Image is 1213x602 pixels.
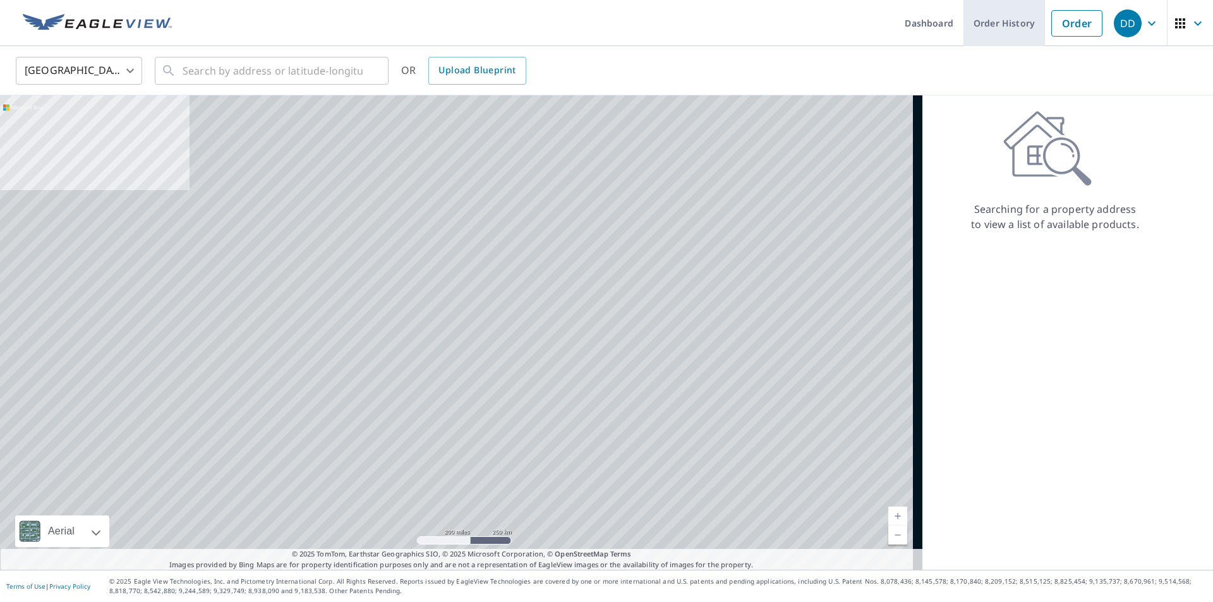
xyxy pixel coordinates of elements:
[6,582,90,590] p: |
[1051,10,1102,37] a: Order
[401,57,526,85] div: OR
[888,526,907,545] a: Current Level 5, Zoom Out
[183,53,363,88] input: Search by address or latitude-longitude
[15,515,109,547] div: Aerial
[428,57,526,85] a: Upload Blueprint
[23,14,172,33] img: EV Logo
[292,549,631,560] span: © 2025 TomTom, Earthstar Geographics SIO, © 2025 Microsoft Corporation, ©
[888,507,907,526] a: Current Level 5, Zoom In
[16,53,142,88] div: [GEOGRAPHIC_DATA]
[109,577,1207,596] p: © 2025 Eagle View Technologies, Inc. and Pictometry International Corp. All Rights Reserved. Repo...
[1114,9,1142,37] div: DD
[6,582,45,591] a: Terms of Use
[610,549,631,558] a: Terms
[555,549,608,558] a: OpenStreetMap
[438,63,516,78] span: Upload Blueprint
[49,582,90,591] a: Privacy Policy
[44,515,78,547] div: Aerial
[970,202,1140,232] p: Searching for a property address to view a list of available products.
